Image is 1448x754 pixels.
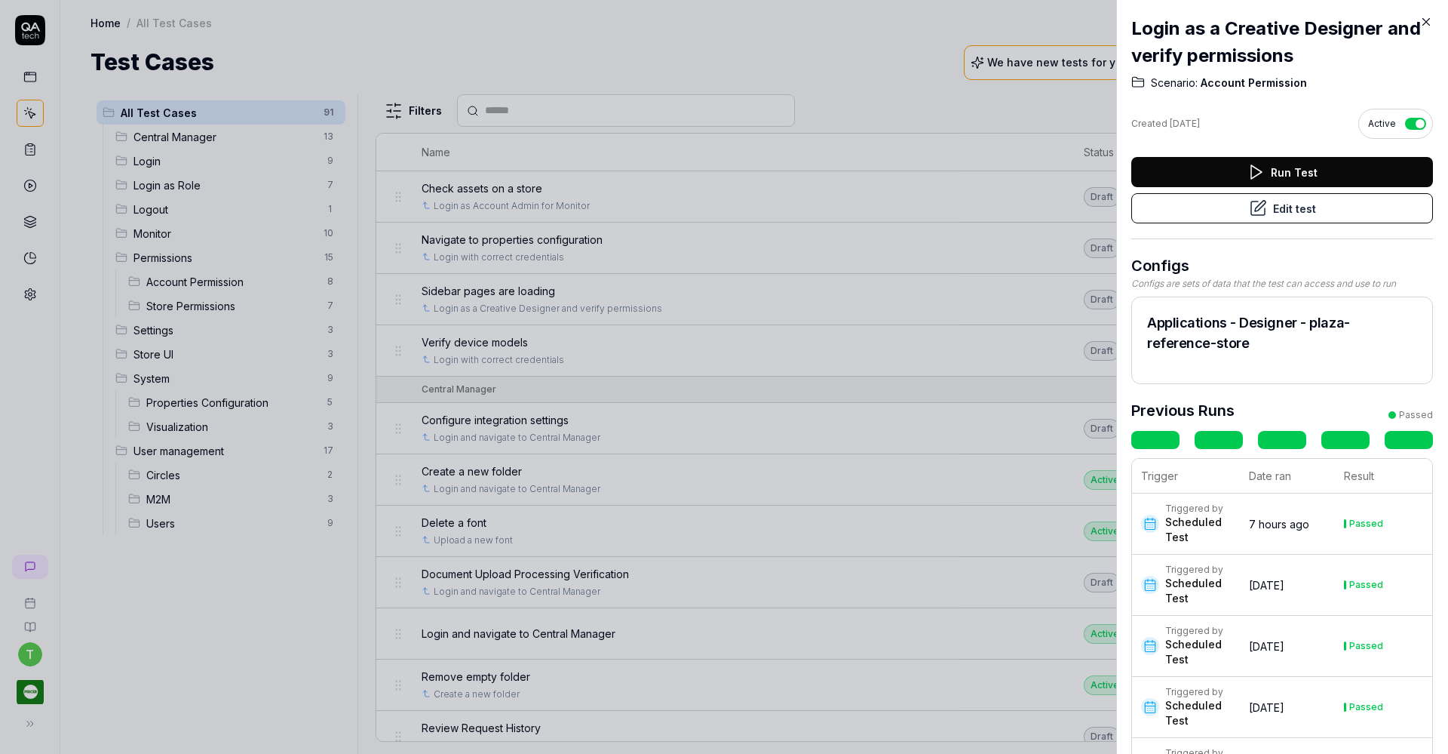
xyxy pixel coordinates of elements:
time: [DATE] [1249,640,1284,653]
div: Triggered by [1165,503,1234,515]
div: Scheduled Test [1165,515,1234,545]
div: Scheduled Test [1165,637,1234,667]
span: Scenario: [1151,75,1198,91]
h2: Login as a Creative Designer and verify permissions [1131,15,1433,69]
h3: Configs [1131,254,1433,277]
th: Trigger [1132,459,1240,494]
span: Account Permission [1198,75,1307,91]
div: Configs are sets of data that the test can access and use to run [1131,277,1433,291]
time: [DATE] [1249,701,1284,714]
th: Result [1335,459,1432,494]
span: Active [1368,117,1396,131]
div: Passed [1349,703,1383,712]
div: Passed [1349,519,1383,528]
h2: Applications - Designer - plaza-reference-store [1147,312,1417,353]
h3: Previous Runs [1131,399,1235,422]
div: Passed [1349,642,1383,651]
button: Run Test [1131,157,1433,187]
div: Triggered by [1165,564,1234,576]
div: Created [1131,117,1200,131]
div: Scheduled Test [1165,698,1234,728]
div: Triggered by [1165,625,1234,637]
button: Edit test [1131,193,1433,223]
time: 7 hours ago [1249,518,1309,531]
div: Triggered by [1165,686,1234,698]
time: [DATE] [1249,579,1284,592]
th: Date ran [1240,459,1335,494]
div: Scheduled Test [1165,576,1234,606]
div: Passed [1399,408,1433,422]
div: Passed [1349,580,1383,589]
time: [DATE] [1170,118,1200,129]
